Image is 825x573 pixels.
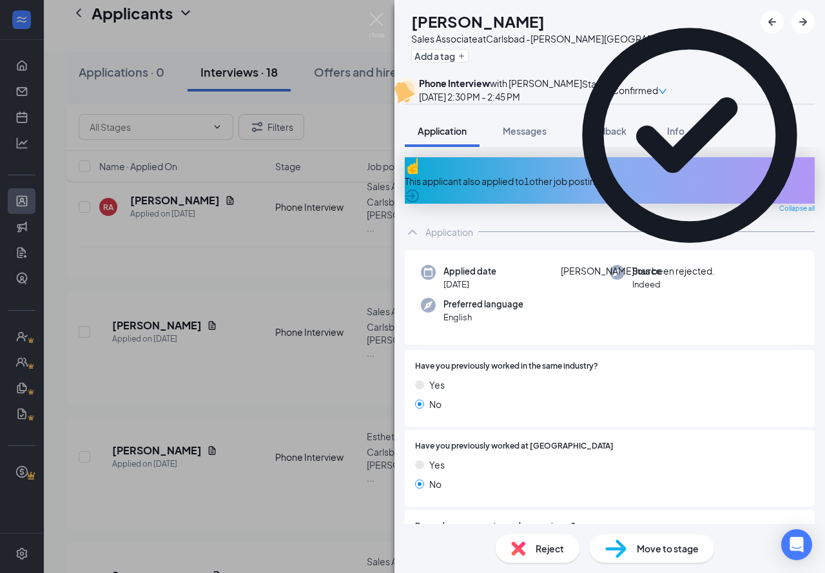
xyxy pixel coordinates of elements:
[503,125,547,137] span: Messages
[411,49,469,63] button: PlusAdd a tag
[405,174,815,188] div: This applicant also applied to 1 other job posting(s)
[443,278,496,291] span: [DATE]
[425,226,473,238] div: Application
[405,224,420,240] svg: ChevronUp
[429,397,442,411] span: No
[411,10,545,32] h1: [PERSON_NAME]
[415,520,576,532] span: Do you have any previous sales experience?
[536,541,564,556] span: Reject
[443,265,496,278] span: Applied date
[415,440,614,452] span: Have you previously worked at [GEOGRAPHIC_DATA]
[458,52,465,60] svg: Plus
[429,378,445,392] span: Yes
[637,541,699,556] span: Move to stage
[419,77,582,90] div: with [PERSON_NAME]
[781,529,812,560] div: Open Intercom Messenger
[443,298,523,311] span: Preferred language
[411,32,698,45] div: Sales Associate at Carlsbad -[PERSON_NAME][GEOGRAPHIC_DATA]
[419,77,490,89] b: Phone Interview
[632,278,661,291] span: Indeed
[561,6,819,264] svg: CheckmarkCircle
[443,311,523,324] span: English
[561,264,715,278] div: [PERSON_NAME] has been rejected.
[405,188,420,204] svg: ArrowCircle
[419,90,582,104] div: [DATE] 2:30 PM - 2:45 PM
[415,360,598,373] span: Have you previously worked in the same industry?
[429,458,445,472] span: Yes
[418,125,467,137] span: Application
[429,477,442,491] span: No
